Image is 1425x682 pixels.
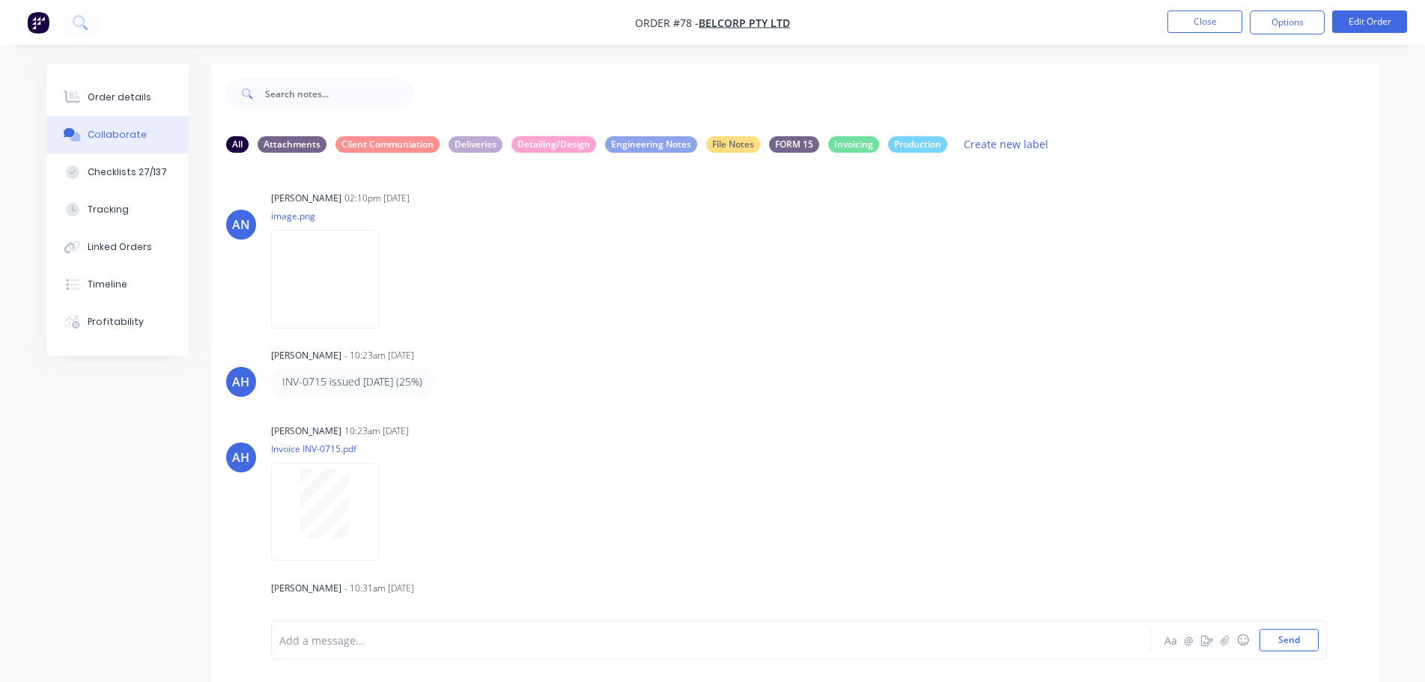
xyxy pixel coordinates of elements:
[271,424,341,438] div: [PERSON_NAME]
[1260,629,1319,651] button: Send
[1167,10,1242,33] button: Close
[888,136,947,153] div: Production
[232,373,249,391] div: AH
[88,240,152,254] div: Linked Orders
[605,136,697,153] div: Engineering Notes
[46,228,189,266] button: Linked Orders
[88,203,129,216] div: Tracking
[232,448,249,466] div: AH
[1332,10,1407,33] button: Edit Order
[335,136,440,153] div: Client Communiation
[265,79,413,109] input: Search notes...
[344,424,409,438] div: 10:23am [DATE]
[344,349,414,362] div: - 10:23am [DATE]
[956,134,1057,154] button: Create new label
[271,442,394,455] p: Invoice INV-0715.pdf
[769,136,819,153] div: FORM 15
[635,16,699,30] span: Order #78 -
[88,91,151,104] div: Order details
[271,349,341,362] div: [PERSON_NAME]
[449,136,502,153] div: Deliveries
[271,582,341,595] div: [PERSON_NAME]
[226,136,249,153] div: All
[1250,10,1325,34] button: Options
[511,136,596,153] div: Detailing/Design
[46,153,189,191] button: Checklists 27/137
[282,374,422,389] p: INV-0715 issued [DATE] (25%)
[699,16,790,30] a: BelCorp Pty Ltd
[1162,631,1180,649] button: Aa
[88,165,167,179] div: Checklists 27/137
[46,191,189,228] button: Tracking
[258,136,326,153] div: Attachments
[344,582,414,595] div: - 10:31am [DATE]
[46,79,189,116] button: Order details
[88,278,127,291] div: Timeline
[1234,631,1252,649] button: ☺
[46,303,189,341] button: Profitability
[46,266,189,303] button: Timeline
[88,128,147,141] div: Collaborate
[271,210,394,222] p: image.png
[344,192,410,205] div: 02:10pm [DATE]
[828,136,879,153] div: Invoicing
[88,315,144,329] div: Profitability
[271,192,341,205] div: [PERSON_NAME]
[706,136,760,153] div: File Notes
[46,116,189,153] button: Collaborate
[232,216,250,234] div: AN
[1180,631,1198,649] button: @
[27,11,49,34] img: Factory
